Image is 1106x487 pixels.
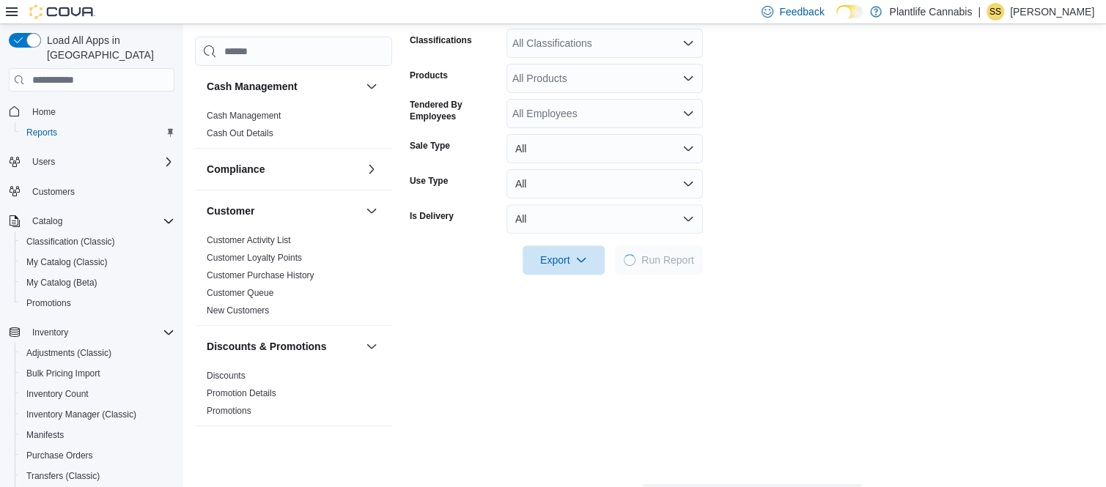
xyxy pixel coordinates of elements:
button: Discounts & Promotions [363,338,380,355]
span: Classification (Classic) [21,233,174,250]
button: Inventory [3,322,180,343]
span: Customers [26,182,174,201]
span: My Catalog (Beta) [26,277,97,289]
span: Catalog [32,215,62,227]
span: Bulk Pricing Import [21,365,174,382]
span: Inventory [26,324,174,341]
a: Reports [21,124,63,141]
button: Customer [207,204,360,218]
button: Inventory [26,324,74,341]
a: Home [26,103,62,121]
button: Transfers (Classic) [15,466,180,486]
a: Customer Purchase History [207,270,314,280]
input: Dark Mode [836,5,863,18]
div: Cash Management [195,107,392,148]
button: Inventory Count [15,384,180,404]
span: Users [26,153,174,171]
button: Discounts & Promotions [207,339,360,354]
button: Inventory Manager (Classic) [15,404,180,425]
button: All [506,169,703,198]
span: Promotions [207,405,251,417]
span: New Customers [207,305,269,316]
button: All [506,134,703,163]
button: Adjustments (Classic) [15,343,180,363]
span: Adjustments (Classic) [21,344,174,362]
button: Customers [3,181,180,202]
span: Catalog [26,212,174,230]
img: Cova [29,4,95,19]
a: Customer Loyalty Points [207,253,302,263]
span: Inventory Manager (Classic) [21,406,174,423]
a: Customer Queue [207,288,273,298]
a: Promotions [207,406,251,416]
button: Catalog [26,212,68,230]
h3: Customer [207,204,254,218]
span: My Catalog (Beta) [21,274,174,291]
button: Classification (Classic) [15,231,180,252]
button: Compliance [363,160,380,178]
span: Inventory Count [21,385,174,403]
a: My Catalog (Classic) [21,253,114,271]
span: My Catalog (Classic) [26,256,108,268]
button: Reports [15,122,180,143]
span: Customers [32,186,75,198]
span: My Catalog (Classic) [21,253,174,271]
label: Use Type [410,175,448,187]
a: Cash Management [207,111,281,121]
span: Purchase Orders [21,447,174,464]
button: Users [26,153,61,171]
h3: Discounts & Promotions [207,339,326,354]
a: Adjustments (Classic) [21,344,117,362]
span: Inventory Manager (Classic) [26,409,136,420]
span: Promotions [26,297,71,309]
label: Classifications [410,34,472,46]
span: Load All Apps in [GEOGRAPHIC_DATA] [41,33,174,62]
button: My Catalog (Classic) [15,252,180,272]
span: Home [26,102,174,120]
a: Discounts [207,371,246,381]
button: Promotions [15,293,180,313]
span: Run Report [641,253,694,267]
a: Transfers (Classic) [21,467,106,485]
label: Products [410,70,448,81]
a: Purchase Orders [21,447,99,464]
button: Users [3,152,180,172]
span: Dark Mode [836,18,837,19]
span: Home [32,106,56,118]
span: Discounts [207,370,246,382]
p: Plantlife Cannabis [889,3,972,21]
span: Reports [21,124,174,141]
a: Bulk Pricing Import [21,365,106,382]
button: Export [523,245,605,275]
span: Manifests [26,429,64,441]
span: Transfers (Classic) [26,470,100,482]
button: Manifests [15,425,180,445]
button: Home [3,100,180,122]
span: Adjustments (Classic) [26,347,111,359]
label: Is Delivery [410,210,454,222]
span: Classification (Classic) [26,236,115,248]
p: [PERSON_NAME] [1010,3,1094,21]
button: Cash Management [207,79,360,94]
label: Sale Type [410,140,450,152]
span: Transfers (Classic) [21,467,174,485]
span: Promotions [21,294,174,312]
div: Sarah Swensrude [987,3,1004,21]
button: My Catalog (Beta) [15,272,180,293]
span: Users [32,156,55,168]
span: Purchase Orders [26,450,93,461]
span: Customer Loyalty Points [207,252,302,264]
a: Cash Out Details [207,128,273,138]
h3: Compliance [207,162,265,176]
span: Manifests [21,426,174,444]
div: Discounts & Promotions [195,367,392,425]
a: Promotion Details [207,388,276,398]
a: Customer Activity List [207,235,291,245]
button: Open list of options [682,73,694,84]
span: Export [531,245,596,275]
a: New Customers [207,305,269,316]
a: Inventory Count [21,385,95,403]
button: Catalog [3,211,180,231]
span: Reports [26,127,57,138]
